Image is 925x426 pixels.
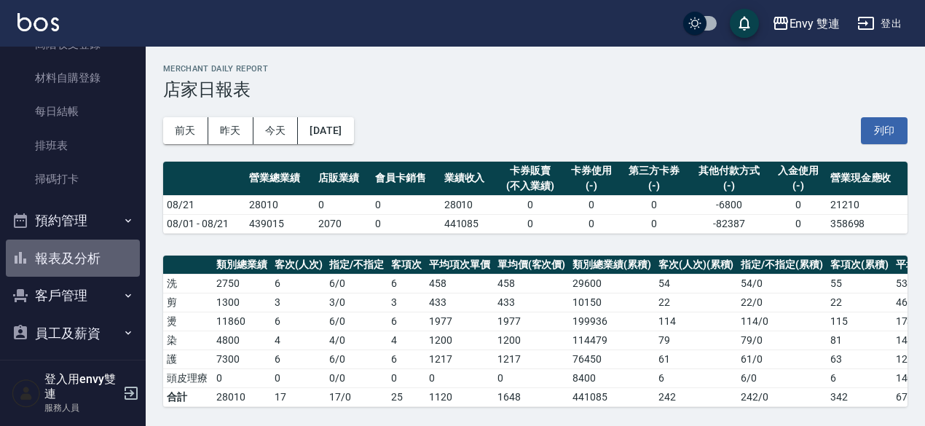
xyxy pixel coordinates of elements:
[163,368,213,387] td: 頭皮理療
[501,163,559,178] div: 卡券販賣
[245,195,315,214] td: 28010
[827,312,892,331] td: 115
[441,162,497,196] th: 業績收入
[730,9,759,38] button: save
[326,256,387,275] th: 指定/不指定
[213,368,271,387] td: 0
[326,331,387,350] td: 4 / 0
[387,387,425,406] td: 25
[315,162,371,196] th: 店販業績
[245,162,315,196] th: 營業總業績
[494,350,570,368] td: 1217
[774,163,823,178] div: 入金使用
[494,312,570,331] td: 1977
[692,163,765,178] div: 其他付款方式
[387,293,425,312] td: 3
[569,387,655,406] td: 441085
[770,214,827,233] td: 0
[163,214,245,233] td: 08/01 - 08/21
[371,214,441,233] td: 0
[6,352,140,390] button: 商品管理
[44,401,119,414] p: 服務人員
[12,379,41,408] img: Person
[501,178,559,194] div: (不入業績)
[494,256,570,275] th: 單均價(客次價)
[567,163,616,178] div: 卡券使用
[766,9,846,39] button: Envy 雙連
[271,274,326,293] td: 6
[497,195,563,214] td: 0
[425,256,494,275] th: 平均項次單價
[851,10,908,37] button: 登出
[271,331,326,350] td: 4
[569,350,655,368] td: 76450
[213,274,271,293] td: 2750
[271,293,326,312] td: 3
[425,331,494,350] td: 1200
[620,195,689,214] td: 0
[163,350,213,368] td: 護
[569,256,655,275] th: 類別總業績(累積)
[163,312,213,331] td: 燙
[827,256,892,275] th: 客項次(累積)
[208,117,253,144] button: 昨天
[655,312,738,331] td: 114
[213,331,271,350] td: 4800
[569,274,655,293] td: 29600
[737,350,827,368] td: 61 / 0
[569,331,655,350] td: 114479
[6,315,140,352] button: 員工及薪資
[315,214,371,233] td: 2070
[326,387,387,406] td: 17/0
[213,387,271,406] td: 28010
[387,350,425,368] td: 6
[387,312,425,331] td: 6
[163,195,245,214] td: 08/21
[326,274,387,293] td: 6 / 0
[6,129,140,162] a: 排班表
[827,293,892,312] td: 22
[387,274,425,293] td: 6
[567,178,616,194] div: (-)
[17,13,59,31] img: Logo
[371,162,441,196] th: 會員卡銷售
[271,387,326,406] td: 17
[163,293,213,312] td: 剪
[326,368,387,387] td: 0 / 0
[827,350,892,368] td: 63
[737,331,827,350] td: 79 / 0
[163,117,208,144] button: 前天
[563,195,620,214] td: 0
[271,256,326,275] th: 客次(人次)
[494,387,570,406] td: 1648
[494,331,570,350] td: 1200
[253,117,299,144] button: 今天
[163,79,908,100] h3: 店家日報表
[298,117,353,144] button: [DATE]
[827,368,892,387] td: 6
[827,274,892,293] td: 55
[6,277,140,315] button: 客戶管理
[569,312,655,331] td: 199936
[655,293,738,312] td: 22
[827,387,892,406] td: 342
[387,256,425,275] th: 客項次
[271,368,326,387] td: 0
[441,214,497,233] td: 441085
[655,350,738,368] td: 61
[827,331,892,350] td: 81
[163,162,908,234] table: a dense table
[425,350,494,368] td: 1217
[494,368,570,387] td: 0
[655,256,738,275] th: 客次(人次)(累積)
[371,195,441,214] td: 0
[655,331,738,350] td: 79
[623,178,685,194] div: (-)
[6,240,140,277] button: 報表及分析
[655,274,738,293] td: 54
[387,331,425,350] td: 4
[688,195,769,214] td: -6800
[827,214,908,233] td: 358698
[737,293,827,312] td: 22 / 0
[494,274,570,293] td: 458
